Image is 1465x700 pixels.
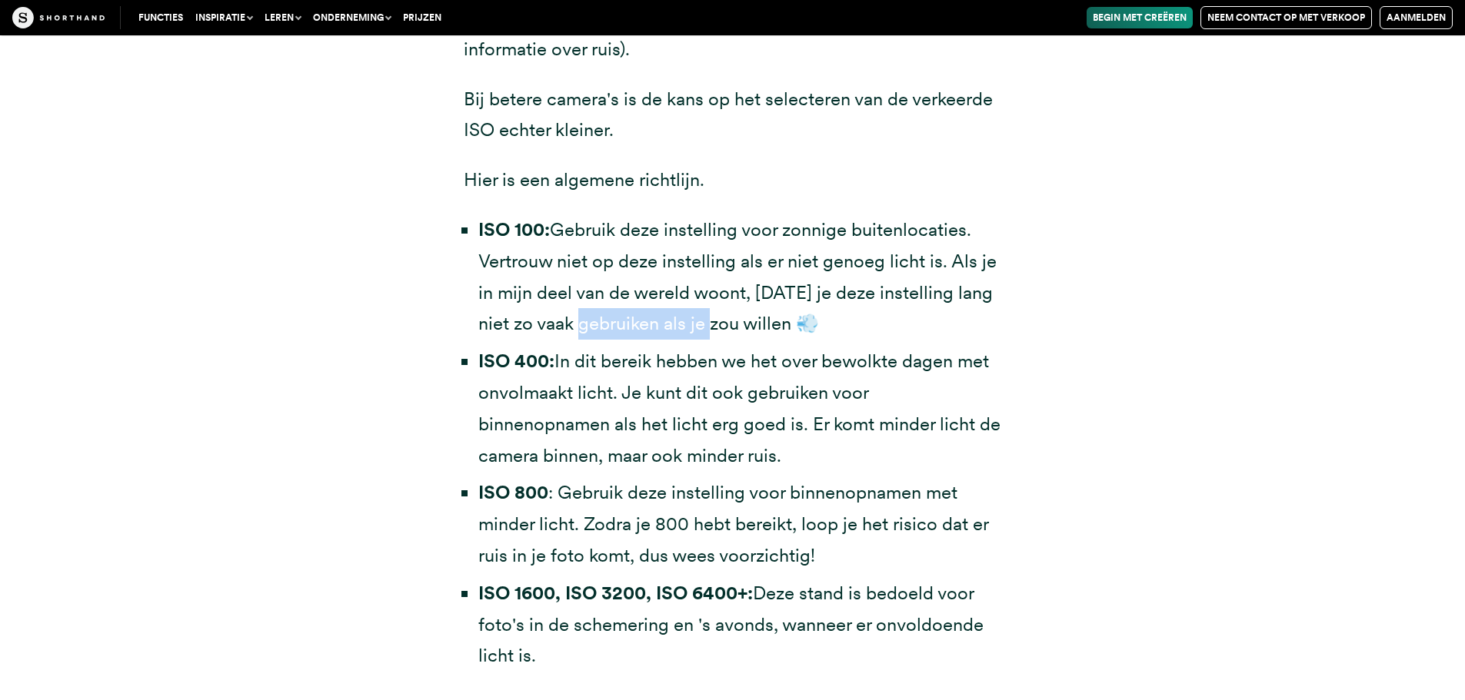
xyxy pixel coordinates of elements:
[1207,12,1365,23] font: Neem contact op met Verkoop
[478,350,554,372] font: ISO 400:
[397,7,448,28] a: Prijzen
[478,481,988,566] font: : Gebruik deze instelling voor binnenopnamen met minder licht. Zodra je 800 hebt bereikt, loop je...
[1380,6,1453,29] a: Aanmelden
[464,88,993,141] font: Bij betere camera's is de kans op het selecteren van de verkeerde ISO echter kleiner.
[12,7,105,28] img: Het ambacht
[1200,6,1372,29] a: Neem contact op met Verkoop
[313,12,384,23] font: Onderneming
[1387,12,1446,23] font: Aanmelden
[138,12,183,23] font: Functies
[478,582,984,667] font: Deze stand is bedoeld voor foto's in de schemering en 's avonds, wanneer er onvoldoende licht is.
[1087,7,1193,28] a: Begin met creëren
[258,7,307,28] button: Leren
[478,218,997,334] font: Gebruik deze instelling voor zonnige buitenlocaties. Vertrouw niet op deze instelling als er niet...
[403,12,441,23] font: Prijzen
[132,7,189,28] a: Functies
[189,7,258,28] button: Inspiratie
[478,481,548,503] font: ISO 800
[307,7,397,28] button: Onderneming
[265,12,294,23] font: Leren
[478,218,550,241] font: ISO 100:
[478,350,1001,466] font: In dit bereik hebben we het over bewolkte dagen met onvolmaakt licht. Je kunt dit ook gebruiken v...
[195,12,245,23] font: Inspiratie
[478,582,753,604] font: ISO 1600, ISO 3200, ISO 6400+:
[464,168,704,191] font: Hier is een algemene richtlijn.
[1093,12,1187,23] font: Begin met creëren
